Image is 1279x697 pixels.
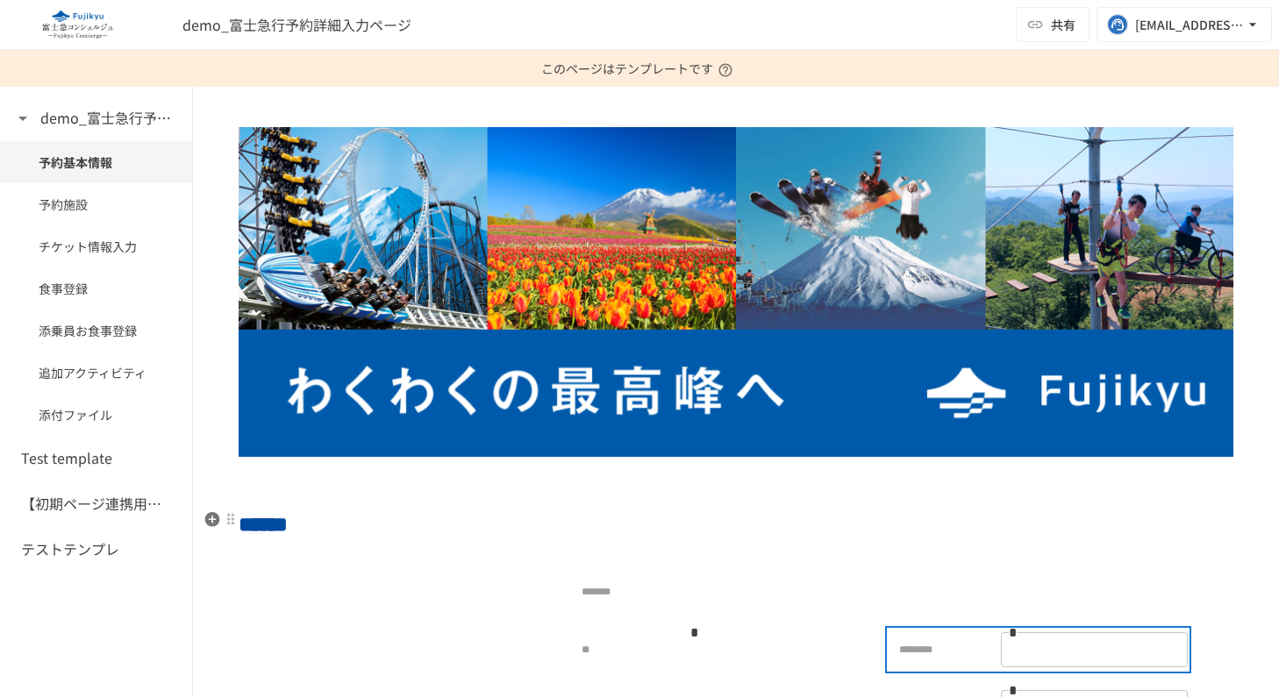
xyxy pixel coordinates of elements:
[39,237,154,256] span: チケット情報入力
[39,153,154,172] span: 予約基本情報
[182,14,411,35] span: demo_富士急行予約詳細入力ページ
[1097,7,1272,42] button: [EMAIL_ADDRESS][DOMAIN_NAME]
[1051,15,1075,34] span: 共有
[39,279,154,298] span: 食事登録
[1016,7,1090,42] button: 共有
[39,321,154,340] span: 添乗員お食事登録
[1135,14,1244,36] div: [EMAIL_ADDRESS][DOMAIN_NAME]
[39,195,154,214] span: 予約施設
[40,107,181,130] h6: demo_富士急行予約詳細入力ページ
[21,538,119,561] h6: テストテンプレ
[239,127,1233,457] img: aBYkLqpyozxcRUIzwTbdsAeJVhA2zmrFK2AAxN90RDr
[39,363,154,382] span: 追加アクティビティ
[541,50,738,87] p: このページはテンプレートです
[39,405,154,424] span: 添付ファイル
[21,11,133,39] img: eQeGXtYPV2fEKIA3pizDiVdzO5gJTl2ahLbsPaD2E4R
[21,493,161,516] h6: 【初期ページ連携用】SFAの会社から連携
[21,447,112,470] h6: Test template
